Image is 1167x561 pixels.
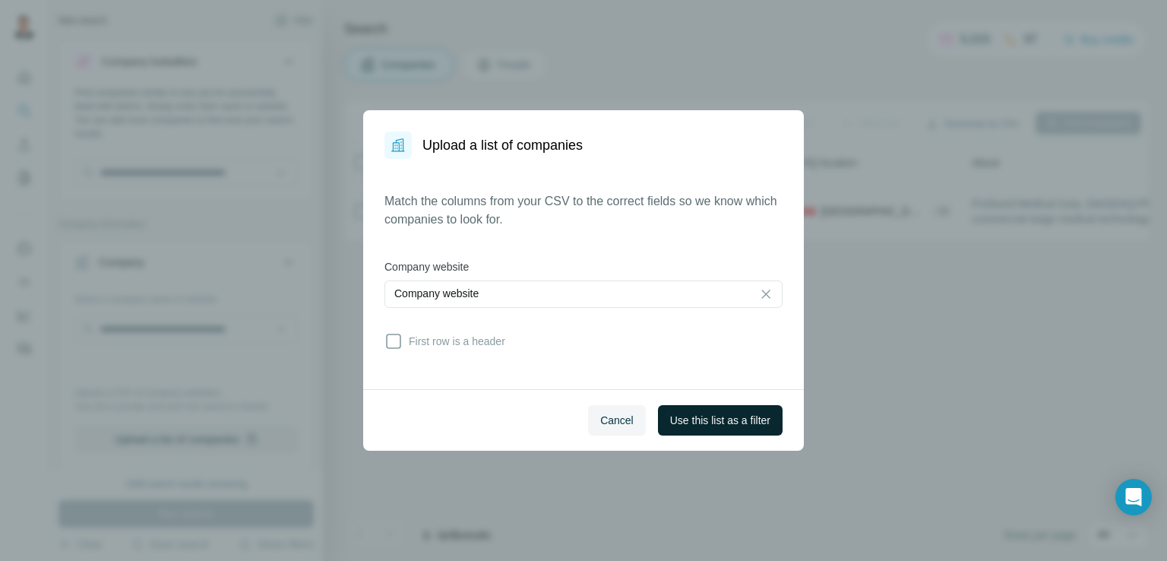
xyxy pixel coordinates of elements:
[658,405,783,436] button: Use this list as a filter
[600,413,634,428] span: Cancel
[384,259,783,274] label: Company website
[422,135,583,156] h1: Upload a list of companies
[588,405,646,436] button: Cancel
[394,286,479,301] p: Company website
[384,192,783,229] p: Match the columns from your CSV to the correct fields so we know which companies to look for.
[403,334,505,349] span: First row is a header
[670,413,770,428] span: Use this list as a filter
[1115,479,1152,515] div: Open Intercom Messenger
